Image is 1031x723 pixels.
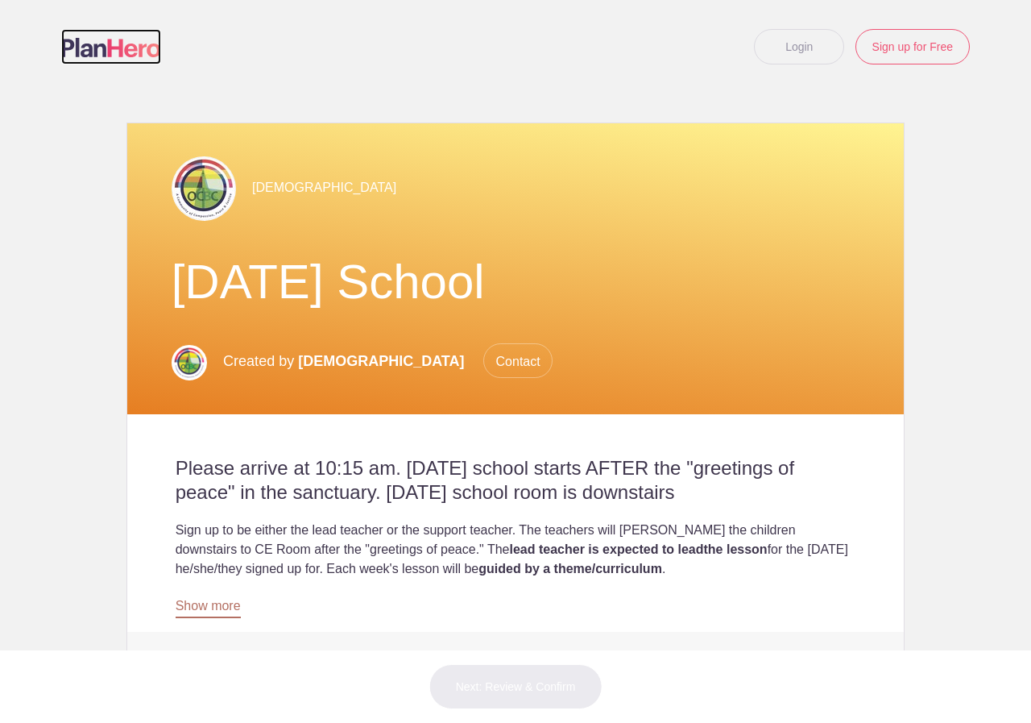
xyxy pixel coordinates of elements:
strong: guided by a theme/curriculum [478,562,662,575]
a: Show more [176,599,241,618]
strong: the lesson [704,542,768,556]
div: Reach out to Associate Minister [PERSON_NAME] Pongen ( ) or CEF chair [PERSON_NAME] ( ) for quest... [176,579,856,617]
a: Sign up for Free [855,29,970,64]
span: [DEMOGRAPHIC_DATA] [298,353,464,369]
img: Img 2306 [172,156,236,221]
p: Created by [223,343,553,379]
img: Logo main planhero [61,38,161,57]
h2: Please arrive at 10:15 am. [DATE] school starts AFTER the "greetings of peace" in the sanctuary. ... [176,456,856,505]
img: Ocbc logo blank [172,345,207,380]
a: Login [754,29,844,64]
strong: lead teacher is expected to lead [510,542,704,556]
span: Contact [483,343,553,378]
h1: [DATE] School [172,253,860,311]
button: Next: Review & Confirm [429,664,602,709]
div: Sign up to be either the lead teacher or the support teacher. The teachers will [PERSON_NAME] the... [176,521,856,579]
div: [DEMOGRAPHIC_DATA] [172,156,860,221]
